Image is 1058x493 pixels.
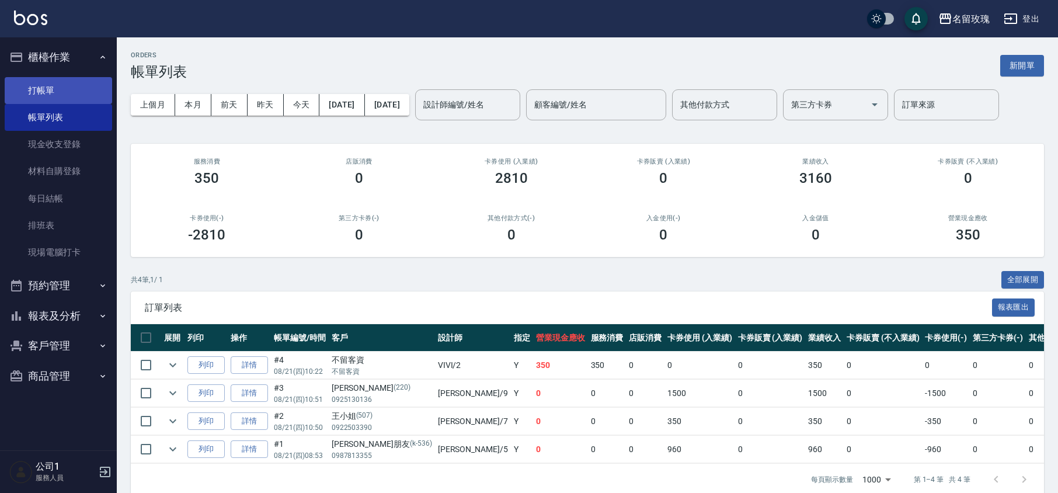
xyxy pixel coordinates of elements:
[5,104,112,131] a: 帳單列表
[231,384,268,402] a: 詳情
[449,214,573,222] h2: 其他付款方式(-)
[626,352,664,379] td: 0
[355,227,363,243] h3: 0
[588,352,627,379] td: 350
[970,324,1026,352] th: 第三方卡券(-)
[332,354,432,366] div: 不留客資
[626,380,664,407] td: 0
[533,324,588,352] th: 營業現金應收
[799,170,832,186] h3: 3160
[274,422,326,433] p: 08/21 (四) 10:50
[271,380,329,407] td: #3
[511,324,533,352] th: 指定
[187,384,225,402] button: 列印
[188,227,225,243] h3: -2810
[626,324,664,352] th: 店販消費
[271,436,329,463] td: #1
[970,408,1026,435] td: 0
[956,227,980,243] h3: 350
[533,408,588,435] td: 0
[297,158,422,165] h2: 店販消費
[131,275,163,285] p: 共 4 筆, 1 / 1
[5,301,112,331] button: 報表及分析
[36,461,95,473] h5: 公司1
[588,436,627,463] td: 0
[511,380,533,407] td: Y
[904,7,928,30] button: save
[507,227,516,243] h3: 0
[187,412,225,430] button: 列印
[5,131,112,158] a: 現金收支登錄
[735,324,806,352] th: 卡券販賣 (入業績)
[906,214,1030,222] h2: 營業現金應收
[659,170,667,186] h3: 0
[332,366,432,377] p: 不留客資
[754,158,878,165] h2: 業績收入
[274,366,326,377] p: 08/21 (四) 10:22
[145,214,269,222] h2: 卡券使用(-)
[934,7,994,31] button: 名留玫瑰
[844,352,922,379] td: 0
[533,380,588,407] td: 0
[844,436,922,463] td: 0
[922,352,970,379] td: 0
[131,51,187,59] h2: ORDERS
[435,352,511,379] td: VIVI /2
[533,436,588,463] td: 0
[185,324,228,352] th: 列印
[187,440,225,459] button: 列印
[1000,55,1044,77] button: 新開單
[187,356,225,374] button: 列印
[970,380,1026,407] td: 0
[5,42,112,72] button: 櫃檯作業
[228,324,271,352] th: 操作
[922,408,970,435] td: -350
[588,380,627,407] td: 0
[161,324,185,352] th: 展開
[274,394,326,405] p: 08/21 (四) 10:51
[952,12,990,26] div: 名留玫瑰
[495,170,528,186] h3: 2810
[356,410,373,422] p: (507)
[332,450,432,461] p: 0987813355
[626,436,664,463] td: 0
[194,170,219,186] h3: 350
[811,474,853,485] p: 每頁顯示數量
[332,382,432,394] div: [PERSON_NAME]
[735,408,806,435] td: 0
[664,352,735,379] td: 0
[435,324,511,352] th: 設計師
[332,410,432,422] div: 王小姐
[131,64,187,80] h3: 帳單列表
[999,8,1044,30] button: 登出
[533,352,588,379] td: 350
[601,158,726,165] h2: 卡券販賣 (入業績)
[865,95,884,114] button: Open
[9,460,33,484] img: Person
[844,408,922,435] td: 0
[284,94,320,116] button: 今天
[992,298,1035,317] button: 報表匯出
[5,361,112,391] button: 商品管理
[14,11,47,25] img: Logo
[664,324,735,352] th: 卡券使用 (入業績)
[805,380,844,407] td: 1500
[274,450,326,461] p: 08/21 (四) 08:53
[5,331,112,361] button: 客戶管理
[231,440,268,459] a: 詳情
[1000,60,1044,71] a: 新開單
[735,380,806,407] td: 0
[511,436,533,463] td: Y
[735,436,806,463] td: 0
[145,158,269,165] h3: 服務消費
[1001,271,1045,289] button: 全部展開
[659,227,667,243] h3: 0
[922,324,970,352] th: 卡券使用(-)
[735,352,806,379] td: 0
[626,408,664,435] td: 0
[664,436,735,463] td: 960
[844,380,922,407] td: 0
[449,158,573,165] h2: 卡券使用 (入業績)
[355,170,363,186] h3: 0
[754,214,878,222] h2: 入金儲值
